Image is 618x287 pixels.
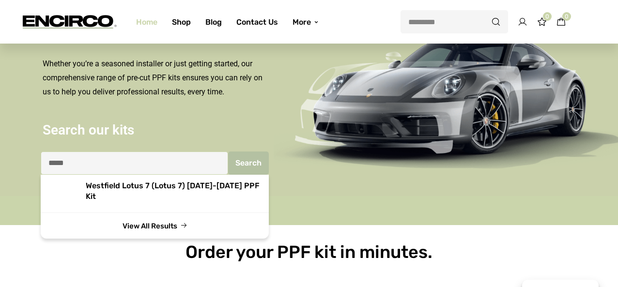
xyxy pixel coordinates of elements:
[484,10,508,33] button: Search
[41,213,269,239] a: View All Results
[543,12,552,21] span: 0
[129,5,165,39] a: Home
[7,242,611,262] h2: Order your PPF kit in minutes.
[228,151,269,175] button: Search
[562,12,571,21] span: 0
[285,5,326,39] a: More
[86,181,260,201] a: Westfield Lotus 7 (Lotus 7) [DATE]-[DATE] PPF Kit
[43,123,264,137] h2: Search our kits
[556,13,566,31] a: 0
[165,5,198,39] a: Shop
[19,7,117,36] img: encirco.com -
[198,5,229,39] a: Blog
[229,5,285,39] a: Contact Us
[43,57,264,99] p: Whether you’re a seasoned installer or just getting started, our comprehensive range of pre-cut P...
[537,19,547,28] a: 0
